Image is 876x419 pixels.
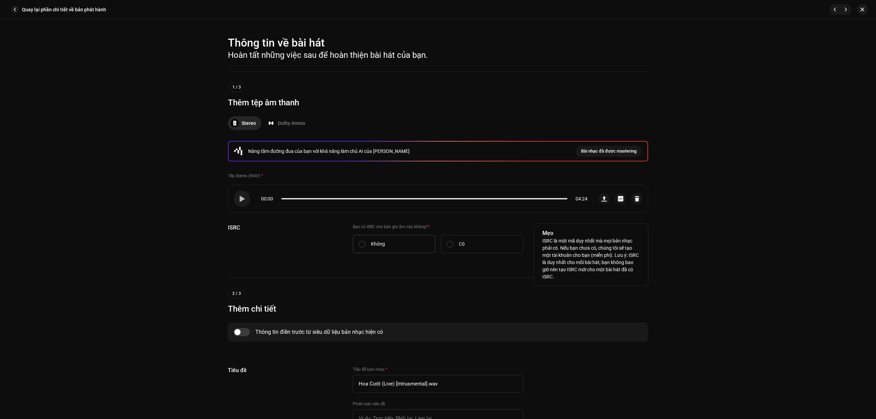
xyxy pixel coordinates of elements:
p: Không [371,240,385,248]
span: 2 / 3 [232,291,241,296]
div: Thông tin điền trước từ siêu dữ liệu bản nhạc hiện có [255,329,383,335]
span: Bài nhạc đã được mastering [581,144,636,158]
p: Có [459,240,465,248]
h3: Thêm tệp âm thanh [228,97,648,108]
span: 1 / 3 [232,85,241,90]
span: 00:00 [261,196,279,201]
h5: ISRC [228,224,342,232]
div: Stereo [242,116,256,130]
input: Nhập tên bản nhạc [353,375,523,393]
h3: Thêm chi tiết [228,303,648,314]
button: Bài nhạc đã được mastering [576,146,642,157]
label: Phiên bản tiêu đề [353,401,385,407]
h2: Thông tin về bài hát [228,36,648,50]
label: Bạn có ISRC cho bản ghi âm này không? [353,224,523,230]
label: Tiêu đề bản nhạc [353,366,388,372]
small: Tệp Stereo (WAV) [228,173,260,178]
p: ISRC là một mã duy nhất mà mọi bản nhạc phải có. Nếu bạn chưa có, chúng tôi sẽ tạo một tài khoản ... [542,237,640,280]
h5: Mẹo [542,229,640,237]
h5: Tiêu đề [228,366,342,375]
h3: Hoàn tất những việc sau để hoàn thiện bài hát của bạn. [228,50,648,61]
div: Dolby Atmos [278,116,305,130]
div: Nâng tầm đường đua của bạn với khả năng làm chủ AI của [PERSON_NAME] [248,147,410,155]
span: 04:24 [570,196,588,201]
